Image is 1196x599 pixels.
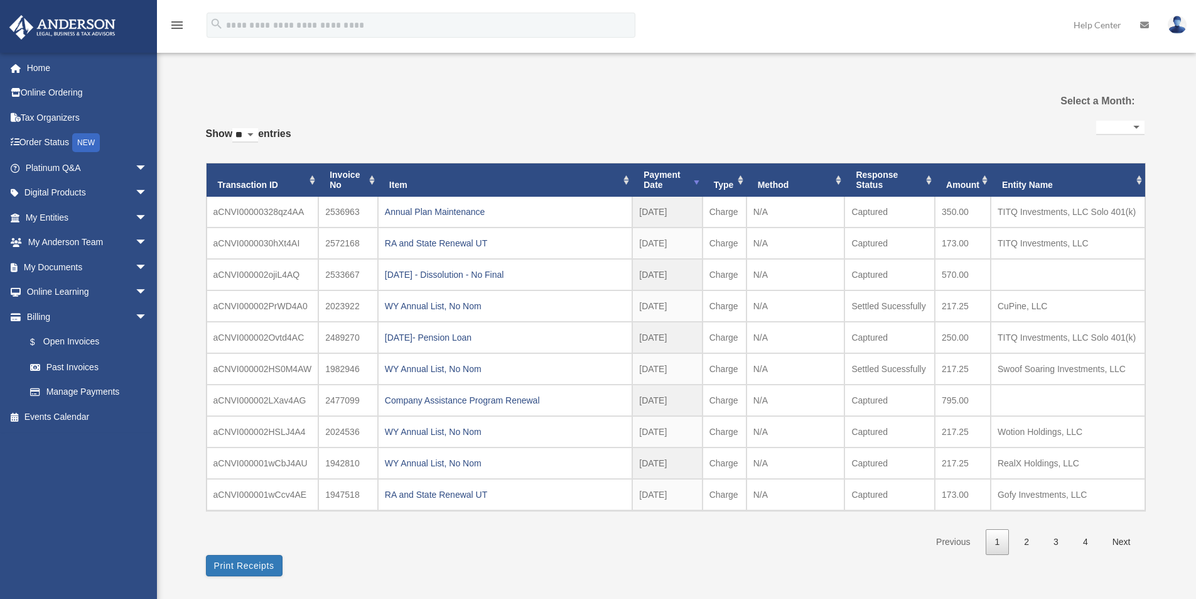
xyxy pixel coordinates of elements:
span: arrow_drop_down [135,230,160,256]
select: Showentries [232,128,258,143]
td: [DATE] [632,228,702,259]
div: WY Annual List, No Nom [385,297,625,315]
span: $ [37,334,43,350]
a: 4 [1074,529,1097,555]
a: Next [1103,529,1140,555]
td: 570.00 [935,259,991,290]
td: 1982946 [318,353,378,385]
label: Select a Month: [997,92,1134,110]
td: 217.25 [935,353,991,385]
td: Charge [703,228,746,259]
td: N/A [746,228,845,259]
td: N/A [746,448,845,479]
a: Previous [927,529,979,555]
td: 2533667 [318,259,378,290]
td: Charge [703,479,746,510]
th: Item: activate to sort column ascending [378,163,632,197]
i: search [210,17,224,31]
td: N/A [746,385,845,416]
td: [DATE] [632,290,702,322]
td: Gofy Investments, LLC [991,479,1145,510]
a: Digital Productsarrow_drop_down [9,180,166,206]
div: [DATE]- Pension Loan [385,329,625,346]
i: menu [170,18,185,33]
td: aCNVI0000030hXt4AI [207,228,319,259]
th: Invoice No: activate to sort column ascending [318,163,378,197]
td: aCNVI000002Ovtd4AC [207,322,319,353]
td: N/A [746,416,845,448]
div: WY Annual List, No Nom [385,423,625,441]
div: Company Assistance Program Renewal [385,392,625,409]
td: 350.00 [935,197,991,228]
td: N/A [746,322,845,353]
th: Entity Name: activate to sort column ascending [991,163,1145,197]
td: Charge [703,448,746,479]
td: [DATE] [632,448,702,479]
div: [DATE] - Dissolution - No Final [385,266,625,283]
td: aCNVI00000328qz4AA [207,197,319,228]
a: Online Ordering [9,80,166,106]
td: Wotion Holdings, LLC [991,416,1145,448]
div: RA and State Renewal UT [385,486,625,503]
td: Captured [844,228,935,259]
span: arrow_drop_down [135,280,160,305]
td: Swoof Soaring Investments, LLC [991,353,1145,385]
div: WY Annual List, No Nom [385,454,625,472]
td: TITQ Investments, LLC Solo 401(k) [991,197,1145,228]
button: Print Receipts [206,555,283,576]
a: Tax Organizers [9,105,166,130]
td: Captured [844,416,935,448]
label: Show entries [206,125,291,155]
td: N/A [746,259,845,290]
td: Charge [703,197,746,228]
th: Method: activate to sort column ascending [746,163,845,197]
td: 2024536 [318,416,378,448]
span: arrow_drop_down [135,205,160,231]
a: My Documentsarrow_drop_down [9,255,166,280]
td: 795.00 [935,385,991,416]
td: 2536963 [318,197,378,228]
td: 2489270 [318,322,378,353]
div: Annual Plan Maintenance [385,203,625,221]
td: Charge [703,290,746,322]
img: Anderson Advisors Platinum Portal [6,15,119,40]
td: N/A [746,197,845,228]
td: Captured [844,259,935,290]
a: Billingarrow_drop_down [9,304,166,329]
td: [DATE] [632,197,702,228]
th: Type: activate to sort column ascending [703,163,746,197]
a: 2 [1015,529,1038,555]
td: Captured [844,322,935,353]
a: 1 [986,529,1010,555]
td: Charge [703,322,746,353]
td: [DATE] [632,353,702,385]
a: Events Calendar [9,404,166,429]
td: Captured [844,479,935,510]
td: 217.25 [935,448,991,479]
td: 173.00 [935,479,991,510]
td: [DATE] [632,385,702,416]
td: Charge [703,416,746,448]
th: Response Status: activate to sort column ascending [844,163,935,197]
a: menu [170,22,185,33]
td: CuPine, LLC [991,290,1145,322]
td: [DATE] [632,479,702,510]
td: 217.25 [935,416,991,448]
td: aCNVI000002PrWD4A0 [207,290,319,322]
td: Settled Sucessfully [844,290,935,322]
td: [DATE] [632,259,702,290]
span: arrow_drop_down [135,180,160,206]
td: aCNVI000001wCcv4AE [207,479,319,510]
td: Captured [844,448,935,479]
td: aCNVI000002HS0M4AW [207,353,319,385]
td: Charge [703,353,746,385]
td: 250.00 [935,322,991,353]
a: 3 [1044,529,1068,555]
div: RA and State Renewal UT [385,234,625,252]
td: aCNVI000001wCbJ4AU [207,448,319,479]
span: arrow_drop_down [135,304,160,330]
td: Captured [844,197,935,228]
span: arrow_drop_down [135,255,160,280]
td: 1942810 [318,448,378,479]
td: [DATE] [632,416,702,448]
